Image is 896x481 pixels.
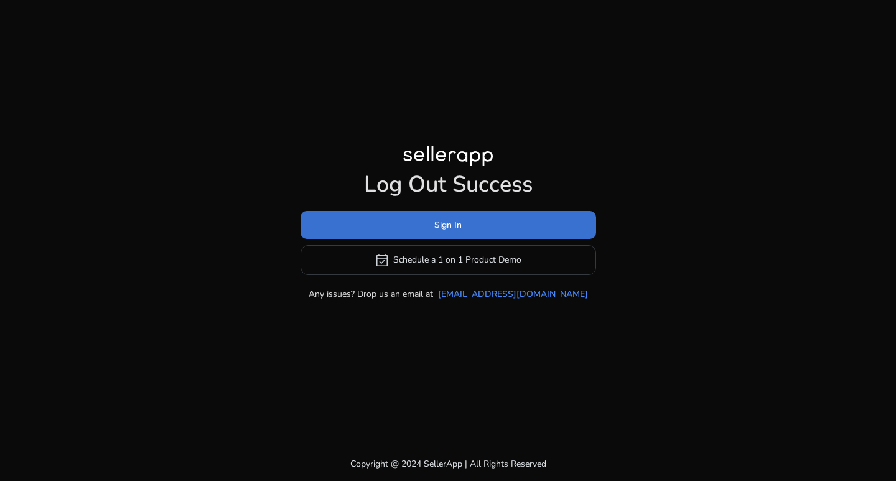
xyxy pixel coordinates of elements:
[434,218,462,231] span: Sign In
[301,211,596,239] button: Sign In
[309,287,433,301] p: Any issues? Drop us an email at
[375,253,390,268] span: event_available
[301,171,596,198] h1: Log Out Success
[438,287,588,301] a: [EMAIL_ADDRESS][DOMAIN_NAME]
[301,245,596,275] button: event_availableSchedule a 1 on 1 Product Demo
